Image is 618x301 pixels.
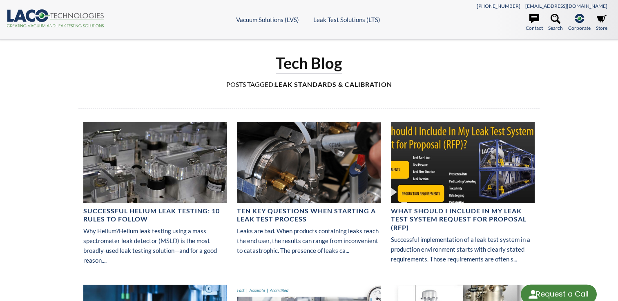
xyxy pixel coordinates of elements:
a: What Should I Include In My Leak Test System Request for Proposal (RFP)Successful implementation ... [391,122,535,270]
h1: Tech Blog [276,53,342,74]
h4: Ten Key Questions When Starting a Leak Test Process [237,207,381,224]
h4: Leak Standards & Calibration [78,80,540,89]
a: Ten Key Questions When Starting a Leak Test ProcessLeaks are bad. When products containing leaks ... [237,122,381,262]
a: [PHONE_NUMBER] [477,3,520,9]
p: Why Helium?Helium leak testing using a mass spectrometer leak detector (MSLD) is the most broadly... [83,226,227,265]
a: Manufacturing image showing customer toolingSuccessful Helium Leak Testing: 10 Rules to FollowWhy... [83,122,227,272]
h4: What Should I Include In My Leak Test System Request for Proposal (RFP) [391,207,535,232]
p: Leaks are bad. When products containing leaks reach the end user, the results can range from inco... [237,226,381,255]
span: Posts Tagged: [226,80,275,88]
img: round button [527,288,540,301]
a: Store [596,14,607,32]
span: Corporate [568,24,591,32]
a: Search [548,14,563,32]
a: [EMAIL_ADDRESS][DOMAIN_NAME] [525,3,607,9]
a: Vacuum Solutions (LVS) [236,16,299,23]
a: Leak Test Solutions (LTS) [313,16,380,23]
h4: Successful Helium Leak Testing: 10 Rules to Follow [83,207,227,224]
a: Contact [526,14,543,32]
p: Successful implementation of a leak test system in a production environment starts with clearly s... [391,235,535,264]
